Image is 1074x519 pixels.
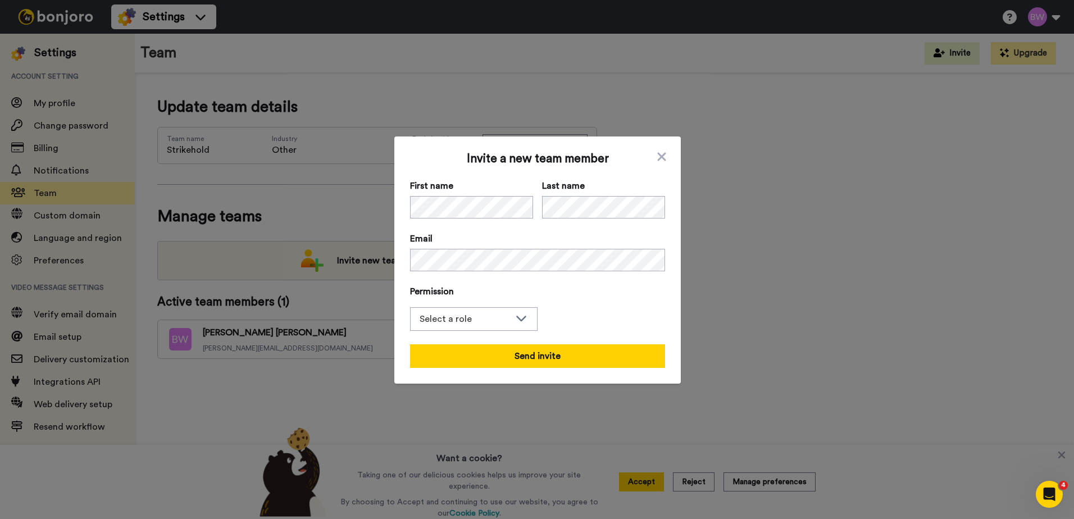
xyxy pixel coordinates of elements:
span: First name [410,179,533,193]
div: Select a role [420,312,510,326]
span: 4 [1059,481,1068,490]
span: Email [410,232,665,245]
span: Last name [542,179,665,193]
span: Invite a new team member [410,152,665,166]
button: Send invite [410,344,665,368]
iframe: Intercom live chat [1036,481,1063,508]
span: Permission [410,285,665,298]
